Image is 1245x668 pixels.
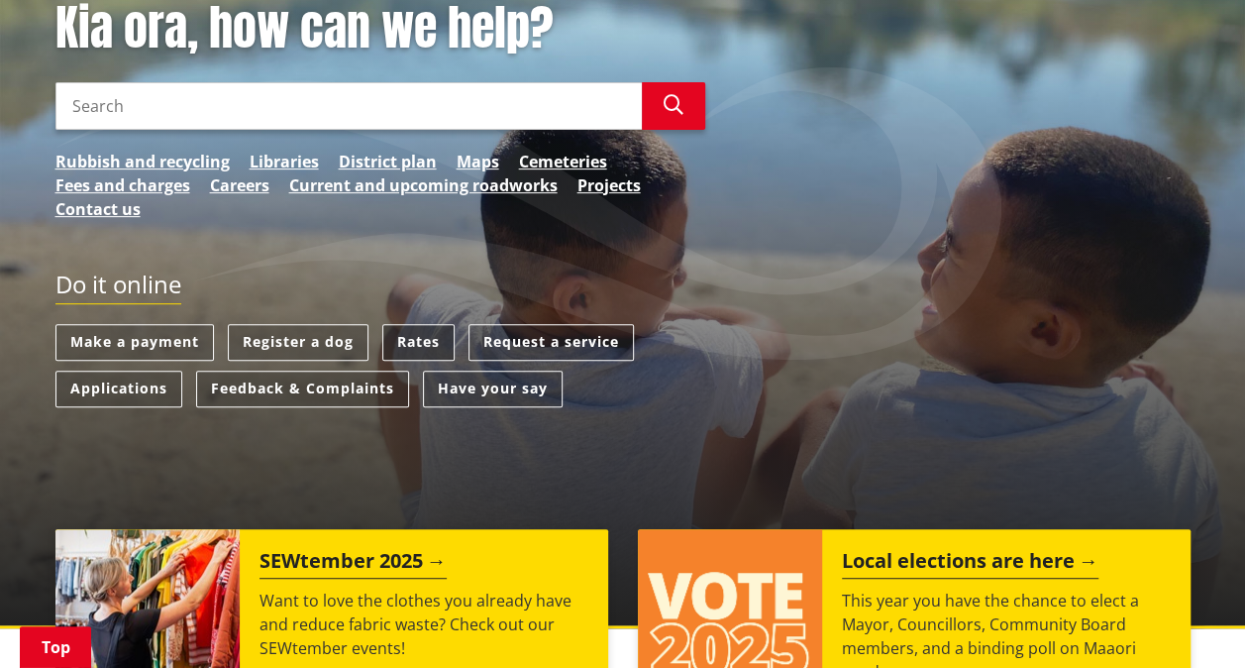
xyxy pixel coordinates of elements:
a: Fees and charges [55,173,190,197]
a: Top [20,626,91,668]
p: Want to love the clothes you already have and reduce fabric waste? Check out our SEWtember events! [259,589,588,660]
h2: Local elections are here [842,549,1098,579]
a: Current and upcoming roadworks [289,173,558,197]
a: Contact us [55,197,141,221]
a: Register a dog [228,324,368,361]
a: Libraries [250,150,319,173]
input: Search input [55,82,642,130]
a: Projects [577,173,641,197]
a: Rates [382,324,455,361]
a: Feedback & Complaints [196,371,409,407]
a: Careers [210,173,269,197]
h2: Do it online [55,271,181,305]
iframe: Messenger Launcher [1154,585,1225,656]
a: Maps [457,150,499,173]
a: Applications [55,371,182,407]
a: Have your say [423,371,563,407]
a: Request a service [468,324,634,361]
a: Make a payment [55,324,214,361]
h2: SEWtember 2025 [259,549,447,579]
a: Rubbish and recycling [55,150,230,173]
a: District plan [339,150,437,173]
a: Cemeteries [519,150,607,173]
